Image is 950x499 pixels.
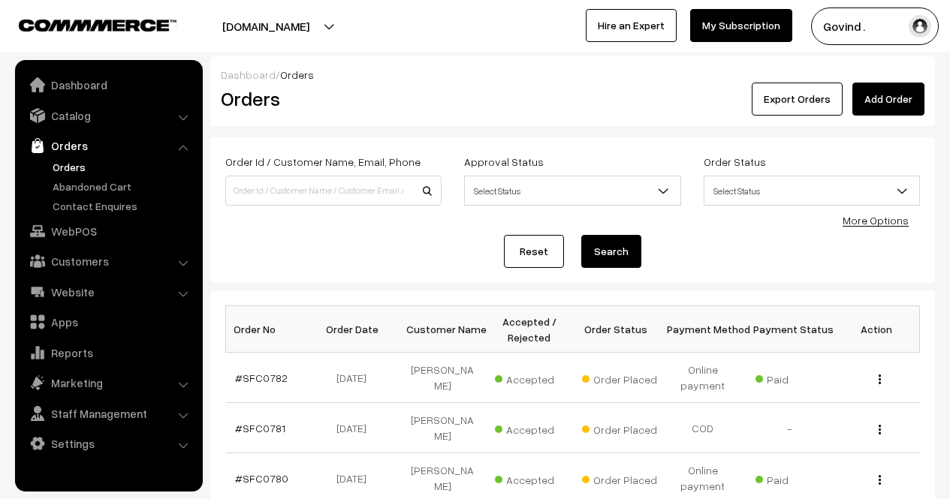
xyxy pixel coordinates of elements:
a: Dashboard [221,68,276,81]
th: Accepted / Rejected [486,306,573,353]
a: Settings [19,430,198,457]
button: Govind . [811,8,939,45]
a: Orders [49,159,198,175]
img: user [909,15,931,38]
img: COMMMERCE [19,20,176,31]
a: Orders [19,132,198,159]
a: Abandoned Cart [49,179,198,194]
label: Order Status [704,154,766,170]
a: Dashboard [19,71,198,98]
a: #SFC0781 [235,422,285,434]
a: Contact Enquires [49,198,198,214]
td: [PERSON_NAME] [400,353,487,403]
td: COD [659,403,746,453]
a: Website [19,278,198,305]
a: #SFC0780 [235,472,288,485]
img: Menu [879,425,881,434]
button: Export Orders [752,83,843,116]
a: Reports [19,339,198,366]
th: Action [833,306,920,353]
button: [DOMAIN_NAME] [170,8,362,45]
th: Order No [226,306,313,353]
div: / [221,67,924,83]
span: Order Placed [582,418,657,437]
th: Payment Status [746,306,834,353]
a: COMMMERCE [19,15,150,33]
span: Accepted [495,418,570,437]
span: Paid [755,468,831,488]
th: Order Status [573,306,660,353]
th: Payment Method [659,306,746,353]
label: Approval Status [464,154,544,170]
a: #SFC0782 [235,371,288,384]
th: Order Date [312,306,400,353]
td: [PERSON_NAME] [400,403,487,453]
td: [DATE] [312,403,400,453]
h2: Orders [221,87,440,110]
span: Select Status [464,176,680,206]
a: More Options [843,214,909,227]
span: Select Status [704,176,920,206]
span: Accepted [495,368,570,387]
a: WebPOS [19,218,198,245]
span: Paid [755,368,831,387]
th: Customer Name [400,306,487,353]
a: Staff Management [19,400,198,427]
span: Orders [280,68,314,81]
a: Catalog [19,102,198,129]
a: Reset [504,235,564,268]
a: My Subscription [690,9,792,42]
span: Accepted [495,468,570,488]
a: Hire an Expert [586,9,677,42]
span: Order Placed [582,468,657,488]
a: Customers [19,248,198,275]
span: Select Status [704,178,919,204]
span: Select Status [465,178,680,204]
td: Online payment [659,353,746,403]
td: - [746,403,834,453]
td: [DATE] [312,353,400,403]
a: Apps [19,308,198,335]
label: Order Id / Customer Name, Email, Phone [225,154,421,170]
img: Menu [879,475,881,485]
a: Add Order [852,83,924,116]
span: Order Placed [582,368,657,387]
img: Menu [879,374,881,384]
a: Marketing [19,369,198,396]
button: Search [581,235,641,268]
input: Order Id / Customer Name / Customer Email / Customer Phone [225,176,442,206]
